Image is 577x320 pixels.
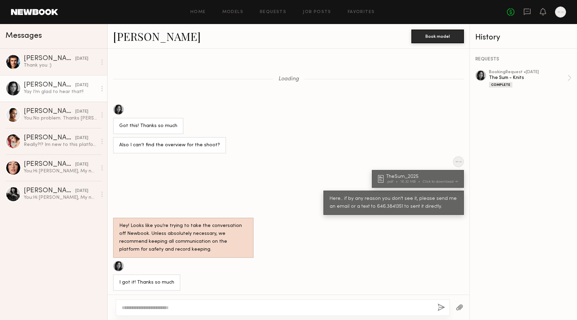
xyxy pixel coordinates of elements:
[119,141,220,149] div: Also I can’t find the overview for the shoot?
[24,194,97,201] div: You: Hi [PERSON_NAME], My name is [PERSON_NAME], and I'm the Creative Director at "The Sum". We a...
[400,180,423,184] div: 16.32 MB
[24,55,75,62] div: [PERSON_NAME]
[24,82,75,89] div: [PERSON_NAME]
[190,10,206,14] a: Home
[489,70,572,88] a: bookingRequest •[DATE]The Sum - KnitsComplete
[278,76,299,82] span: Loading
[113,29,201,44] a: [PERSON_NAME]
[260,10,286,14] a: Requests
[24,187,75,194] div: [PERSON_NAME]
[75,188,88,194] div: [DATE]
[24,168,97,174] div: You: Hi [PERSON_NAME], My name is [PERSON_NAME], and I'm the Creative Director at "The Sum". We a...
[303,10,331,14] a: Job Posts
[75,135,88,141] div: [DATE]
[489,82,512,88] div: Complete
[24,161,75,168] div: [PERSON_NAME]
[24,141,97,148] div: Really?!? Im new to this platform… I have no idea where this rate is, I will try to find it! Than...
[386,174,460,179] div: TheSum_2025
[75,56,88,62] div: [DATE]
[378,174,460,184] a: TheSum_2025.pdf16.32 MBClick to download
[423,180,458,184] div: Click to download
[75,82,88,89] div: [DATE]
[75,108,88,115] div: [DATE]
[411,33,464,39] a: Book model
[348,10,375,14] a: Favorites
[222,10,243,14] a: Models
[489,75,567,81] div: The Sum - Knits
[411,30,464,43] button: Book model
[119,122,177,130] div: Got this! Thanks so much
[24,89,97,95] div: Yay I’m glad to hear that!!
[24,115,97,122] div: You: No problem. Thanks [PERSON_NAME].
[24,108,75,115] div: [PERSON_NAME]
[475,57,572,62] div: REQUESTS
[24,62,97,69] div: Thank you :)
[75,161,88,168] div: [DATE]
[475,34,572,42] div: History
[330,195,458,211] div: Here.. if by any reason you don't see it, please send me an email or a text to 646.3841351 to sen...
[5,32,42,40] span: Messages
[386,180,400,184] div: .pdf
[119,222,247,254] div: Hey! Looks like you’re trying to take the conversation off Newbook. Unless absolutely necessary, ...
[24,135,75,141] div: [PERSON_NAME]
[489,70,567,75] div: booking Request • [DATE]
[119,279,174,287] div: I got it! Thanks so much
